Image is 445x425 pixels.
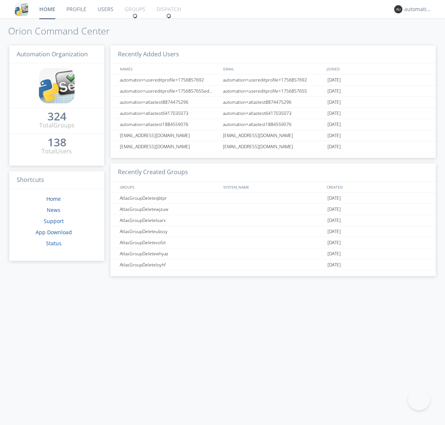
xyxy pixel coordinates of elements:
a: automation+usereditprofile+1756857692automation+usereditprofile+1756857692[DATE] [111,74,436,86]
img: 373638.png [394,5,402,13]
div: automation+atlastest1884559076 [221,119,326,130]
div: automation+usereditprofile+1756857655 [221,86,326,96]
div: AtlasGroupDeleteqbtpr [118,193,221,203]
div: AtlasGroupDeletewhyaz [118,248,221,259]
a: automation+atlastest1884559076automation+atlastest1884559076[DATE] [111,119,436,130]
span: [DATE] [327,248,341,259]
div: AtlasGroupDeleteloyhf [118,259,221,270]
span: [DATE] [327,86,341,97]
a: automation+atlastest6417035073automation+atlastest6417035073[DATE] [111,108,436,119]
div: EMAIL [221,63,325,74]
span: [DATE] [327,108,341,119]
div: automation+atlastest8874475296 [221,97,326,107]
a: News [47,206,60,213]
div: automation+atlastest6417035073 [221,108,326,119]
div: 324 [47,113,66,120]
div: Total Groups [39,121,75,130]
div: automation+atlas0014 [404,6,432,13]
h3: Shortcuts [9,171,104,189]
a: Status [46,240,62,247]
a: [EMAIL_ADDRESS][DOMAIN_NAME][EMAIL_ADDRESS][DOMAIN_NAME][DATE] [111,141,436,152]
div: automation+usereditprofile+1756857655editedautomation+usereditprofile+1756857655 [118,86,221,96]
a: Home [46,195,61,202]
a: automation+usereditprofile+1756857655editedautomation+usereditprofile+1756857655automation+usered... [111,86,436,97]
div: AtlasGroupDeletewjzuw [118,204,221,215]
img: spin.svg [132,13,138,19]
span: [DATE] [327,193,341,204]
div: [EMAIL_ADDRESS][DOMAIN_NAME] [118,141,221,152]
img: cddb5a64eb264b2086981ab96f4c1ba7 [39,68,75,103]
div: CREATED [325,182,429,192]
a: 138 [47,139,66,147]
a: AtlasGroupDeleteloarx[DATE] [111,215,436,226]
h3: Recently Added Users [111,46,436,64]
div: AtlasGroupDeleteubssy [118,226,221,237]
div: automation+atlastest1884559076 [118,119,221,130]
img: cddb5a64eb264b2086981ab96f4c1ba7 [15,3,28,16]
div: AtlasGroupDeletevofzt [118,237,221,248]
span: [DATE] [327,259,341,270]
a: Support [44,218,64,225]
div: Total Users [42,147,72,156]
a: [EMAIL_ADDRESS][DOMAIN_NAME][EMAIL_ADDRESS][DOMAIN_NAME][DATE] [111,130,436,141]
a: AtlasGroupDeletewjzuw[DATE] [111,204,436,215]
div: automation+atlastest6417035073 [118,108,221,119]
a: 324 [47,113,66,121]
div: 138 [47,139,66,146]
a: App Download [36,229,72,236]
span: [DATE] [327,141,341,152]
span: [DATE] [327,204,341,215]
div: AtlasGroupDeleteloarx [118,215,221,226]
a: AtlasGroupDeleteubssy[DATE] [111,226,436,237]
a: AtlasGroupDeleteqbtpr[DATE] [111,193,436,204]
div: automation+usereditprofile+1756857692 [118,74,221,85]
iframe: Toggle Customer Support [408,388,430,410]
div: [EMAIL_ADDRESS][DOMAIN_NAME] [221,141,326,152]
span: [DATE] [327,130,341,141]
span: [DATE] [327,226,341,237]
div: automation+usereditprofile+1756857692 [221,74,326,85]
div: [EMAIL_ADDRESS][DOMAIN_NAME] [221,130,326,141]
img: spin.svg [166,13,171,19]
div: automation+atlastest8874475296 [118,97,221,107]
a: AtlasGroupDeletevofzt[DATE] [111,237,436,248]
span: [DATE] [327,74,341,86]
div: NAMES [118,63,220,74]
h3: Recently Created Groups [111,163,436,182]
a: AtlasGroupDeleteloyhf[DATE] [111,259,436,270]
div: [EMAIL_ADDRESS][DOMAIN_NAME] [118,130,221,141]
span: Automation Organization [17,50,88,58]
span: [DATE] [327,119,341,130]
div: GROUPS [118,182,220,192]
div: SYSTEM_NAME [221,182,325,192]
span: [DATE] [327,97,341,108]
span: [DATE] [327,215,341,226]
a: automation+atlastest8874475296automation+atlastest8874475296[DATE] [111,97,436,108]
a: AtlasGroupDeletewhyaz[DATE] [111,248,436,259]
div: JOINED [325,63,429,74]
span: [DATE] [327,237,341,248]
